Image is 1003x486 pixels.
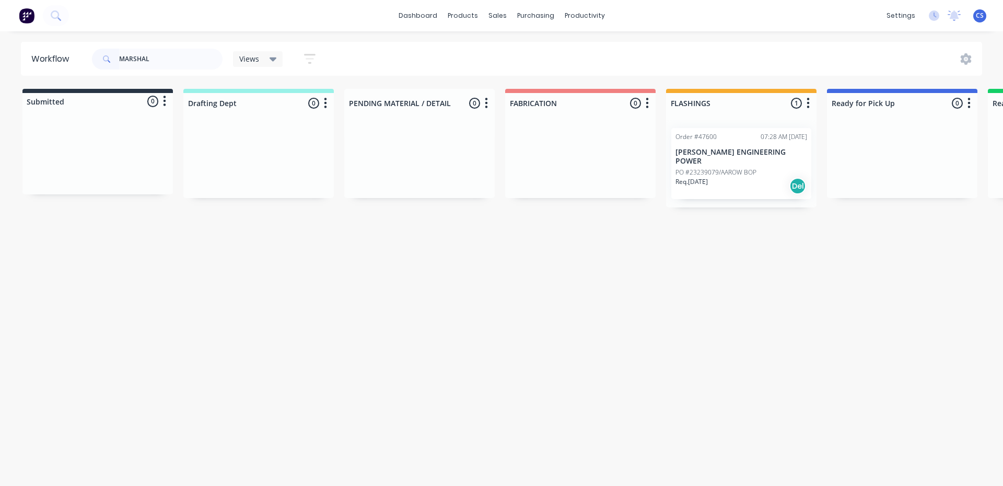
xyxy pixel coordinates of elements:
div: 07:28 AM [DATE] [761,132,807,142]
div: Order #4760007:28 AM [DATE][PERSON_NAME] ENGINEERING POWERPO #23239079/AAROW BOPReq.[DATE]Del [671,128,811,199]
p: PO #23239079/AAROW BOP [675,168,756,177]
p: [PERSON_NAME] ENGINEERING POWER [675,148,807,166]
div: settings [881,8,920,24]
div: Del [789,178,806,194]
a: dashboard [393,8,442,24]
span: Views [239,53,259,64]
img: Factory [19,8,34,24]
div: productivity [559,8,610,24]
input: Search for orders... [119,49,223,70]
div: Order #47600 [675,132,717,142]
div: sales [483,8,512,24]
div: products [442,8,483,24]
div: Workflow [31,53,74,65]
span: CS [976,11,984,20]
p: Req. [DATE] [675,177,708,187]
div: purchasing [512,8,559,24]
